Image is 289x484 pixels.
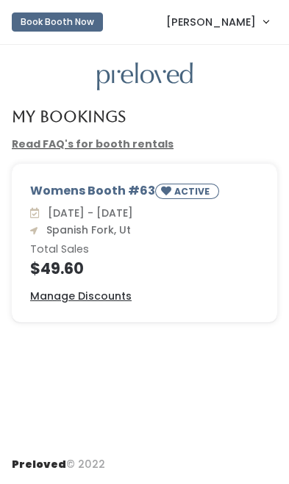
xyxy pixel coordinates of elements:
[30,182,259,205] div: Womens Booth #63
[30,260,259,277] h4: $49.60
[166,14,256,30] span: [PERSON_NAME]
[12,445,105,472] div: © 2022
[12,137,174,151] a: Read FAQ's for booth rentals
[40,223,131,237] span: Spanish Fork, Ut
[30,244,259,256] h6: Total Sales
[12,108,126,125] h4: My Bookings
[42,206,133,220] span: [DATE] - [DATE]
[12,12,103,32] button: Book Booth Now
[174,185,213,198] small: ACTIVE
[30,289,132,303] u: Manage Discounts
[97,62,193,91] img: preloved logo
[151,6,283,37] a: [PERSON_NAME]
[12,457,66,472] span: Preloved
[12,6,103,38] a: Book Booth Now
[30,289,132,304] a: Manage Discounts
